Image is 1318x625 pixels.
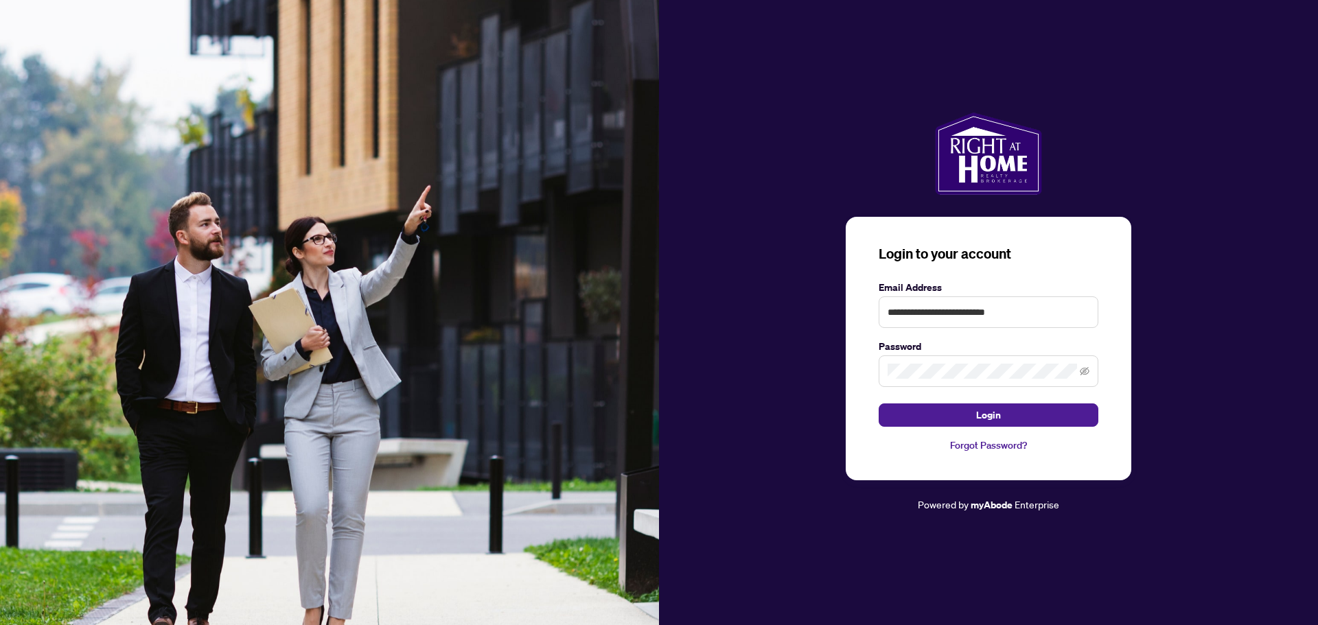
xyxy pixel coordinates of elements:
label: Email Address [879,280,1098,295]
a: myAbode [971,497,1013,512]
label: Password [879,339,1098,354]
h3: Login to your account [879,244,1098,263]
span: Powered by [918,498,969,510]
button: Login [879,403,1098,427]
span: eye-invisible [1080,366,1089,376]
span: Enterprise [1015,498,1059,510]
span: Login [976,404,1001,426]
a: Forgot Password? [879,438,1098,453]
img: ma-logo [935,113,1041,195]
